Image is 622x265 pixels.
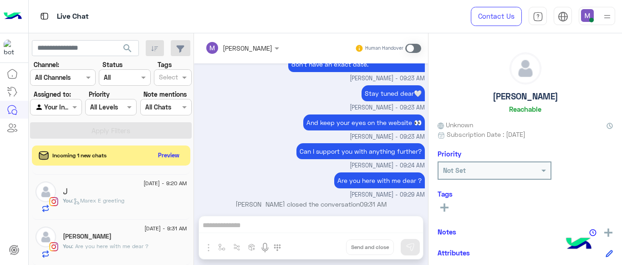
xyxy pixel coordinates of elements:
h6: Attributes [438,249,470,257]
span: [PERSON_NAME] - 09:23 AM [350,104,425,112]
img: Logo [4,7,22,26]
img: defaultAdmin.png [510,53,541,84]
img: tab [533,11,543,22]
label: Status [102,60,122,69]
img: tab [558,11,568,22]
p: 11/9/2025, 9:23 AM [303,114,425,130]
img: userImage [581,9,594,22]
small: Human Handover [365,45,403,52]
p: 11/9/2025, 9:24 AM [296,143,425,159]
span: Subscription Date : [DATE] [447,130,525,139]
h6: Reachable [509,105,541,113]
img: notes [589,229,597,236]
label: Note mentions [143,89,187,99]
img: tab [39,10,50,22]
span: Are you here with me dear ? [72,243,148,249]
p: 11/9/2025, 9:29 AM [334,172,425,188]
h6: Tags [438,190,613,198]
label: Priority [89,89,110,99]
a: Contact Us [471,7,522,26]
span: search [122,43,133,54]
img: hulul-logo.png [563,229,595,260]
span: [DATE] - 9:20 AM [143,179,187,187]
label: Tags [158,60,172,69]
h6: Priority [438,150,461,158]
p: 11/9/2025, 9:23 AM [362,85,425,101]
span: [PERSON_NAME] - 09:29 AM [350,191,425,199]
button: Preview [154,149,184,162]
h6: Notes [438,228,456,236]
span: [DATE] - 9:31 AM [144,224,187,233]
div: Select [158,72,178,84]
h5: Marraim Attia [63,233,112,240]
p: Live Chat [57,10,89,23]
h5: [PERSON_NAME] [493,91,558,102]
button: Apply Filters [30,122,192,139]
img: Instagram [49,242,58,251]
span: [PERSON_NAME] - 09:23 AM [350,74,425,83]
span: Incoming 1 new chats [52,151,107,160]
span: : Marex E greeting [72,197,124,204]
h5: ل [63,187,67,195]
img: 317874714732967 [4,40,20,56]
img: profile [602,11,613,22]
span: Unknown [438,120,473,130]
button: Send and close [346,239,394,255]
span: [PERSON_NAME] - 09:24 AM [350,161,425,170]
span: [PERSON_NAME] - 09:23 AM [350,133,425,141]
span: You [63,197,72,204]
img: defaultAdmin.png [36,182,56,202]
label: Assigned to: [34,89,71,99]
label: Channel: [34,60,59,69]
a: tab [529,7,547,26]
span: You [63,243,72,249]
img: add [604,229,612,237]
button: search [117,40,139,60]
span: 09:31 AM [360,200,387,208]
img: defaultAdmin.png [36,227,56,247]
img: Instagram [49,197,58,206]
p: [PERSON_NAME] closed the conversation [198,199,425,209]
